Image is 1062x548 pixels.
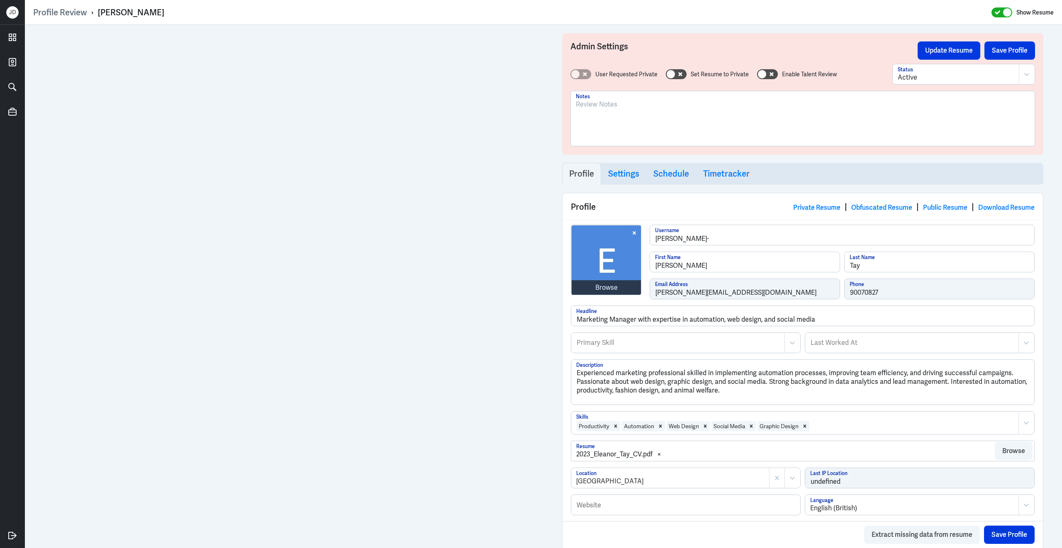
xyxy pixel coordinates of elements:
[923,203,967,212] a: Public Resume
[845,279,1034,299] input: Phone
[595,70,658,79] label: User Requested Private
[621,420,666,432] div: AutomationRemove Automation
[666,420,711,432] div: Web DesignRemove Web Design
[98,7,164,18] div: [PERSON_NAME]
[650,225,1034,245] input: Username
[793,203,840,212] a: Private Resume
[757,420,810,432] div: Graphic DesignRemove Graphic Design
[995,442,1033,460] button: Browse
[572,226,641,295] img: avatar.jpg
[793,201,1035,213] div: | | |
[570,41,918,60] h3: Admin Settings
[608,169,639,179] h3: Settings
[622,421,656,431] div: Automation
[571,360,1034,405] textarea: Experienced marketing professional skilled in implementing automation processes, improving team e...
[571,306,1034,326] input: Headline
[711,420,757,432] div: Social MediaRemove Social Media
[571,495,800,515] input: Website
[595,283,618,293] div: Browse
[864,526,980,544] button: Extract missing data from resume
[33,7,87,18] a: Profile Review
[577,421,611,431] div: Productivity
[563,193,1043,220] div: Profile
[845,252,1034,272] input: Last Name
[569,169,594,179] h3: Profile
[701,421,710,431] div: Remove Web Design
[800,421,809,431] div: Remove Graphic Design
[805,468,1034,488] input: Last IP Location
[918,41,980,60] button: Update Resume
[758,421,800,431] div: Graphic Design
[576,449,653,459] div: 2023_Eleanor_Tay_CV.pdf
[650,252,840,272] input: First Name
[650,279,840,299] input: Email Address
[667,421,701,431] div: Web Design
[6,6,19,19] div: J D
[691,70,749,79] label: Set Resume to Private
[782,70,837,79] label: Enable Talent Review
[87,7,98,18] p: ›
[984,526,1035,544] button: Save Profile
[653,169,689,179] h3: Schedule
[703,169,750,179] h3: Timetracker
[984,41,1035,60] button: Save Profile
[611,421,620,431] div: Remove Productivity
[656,421,665,431] div: Remove Automation
[576,420,621,432] div: ProductivityRemove Productivity
[44,33,525,540] iframe: https://ppcdn.hiredigital.com/register/a4cc35a6/resumes/969544348/2023_Eleanor_Tay_CV.pdf?Expires...
[978,203,1035,212] a: Download Resume
[711,421,747,431] div: Social Media
[851,203,912,212] a: Obfuscated Resume
[747,421,756,431] div: Remove Social Media
[1016,7,1054,18] label: Show Resume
